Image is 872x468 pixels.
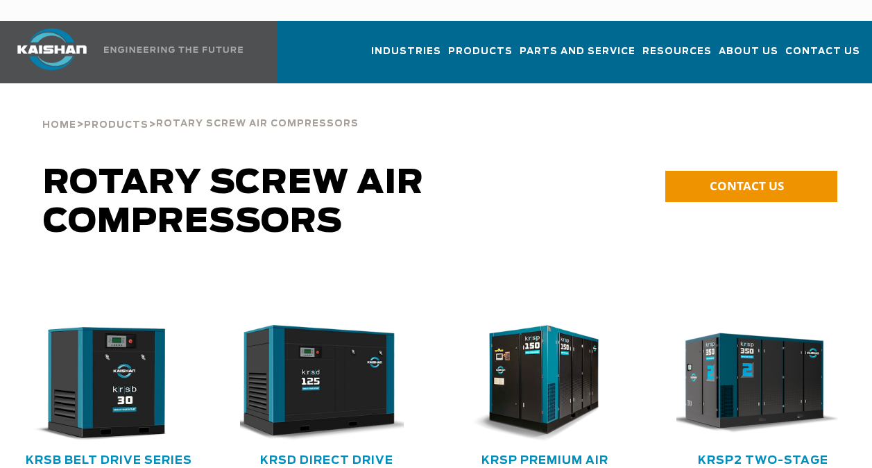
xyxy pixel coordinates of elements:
img: krsd125 [230,325,404,442]
span: Home [42,121,76,130]
img: krsp150 [448,325,622,442]
a: CONTACT US [665,171,837,202]
span: Rotary Screw Air Compressors [43,167,424,239]
a: Home [42,118,76,131]
span: Contact Us [785,44,860,60]
div: krsp350 [676,325,850,442]
span: Products [448,44,513,60]
span: CONTACT US [710,178,784,194]
span: Industries [371,44,441,60]
a: Resources [642,33,712,81]
span: Parts and Service [520,44,635,60]
img: krsb30 [12,325,186,442]
div: > > [42,83,359,136]
span: About Us [719,44,778,60]
a: About Us [719,33,778,81]
img: krsp350 [666,325,840,442]
a: Products [84,118,148,131]
img: Engineering the future [104,47,243,53]
div: krsb30 [22,325,196,442]
a: KRSB Belt Drive Series [26,455,192,466]
span: Resources [642,44,712,60]
span: Products [84,121,148,130]
div: krsd125 [240,325,413,442]
div: krsp150 [459,325,632,442]
a: Parts and Service [520,33,635,81]
a: Industries [371,33,441,81]
a: Products [448,33,513,81]
span: Rotary Screw Air Compressors [156,119,359,128]
a: Contact Us [785,33,860,81]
